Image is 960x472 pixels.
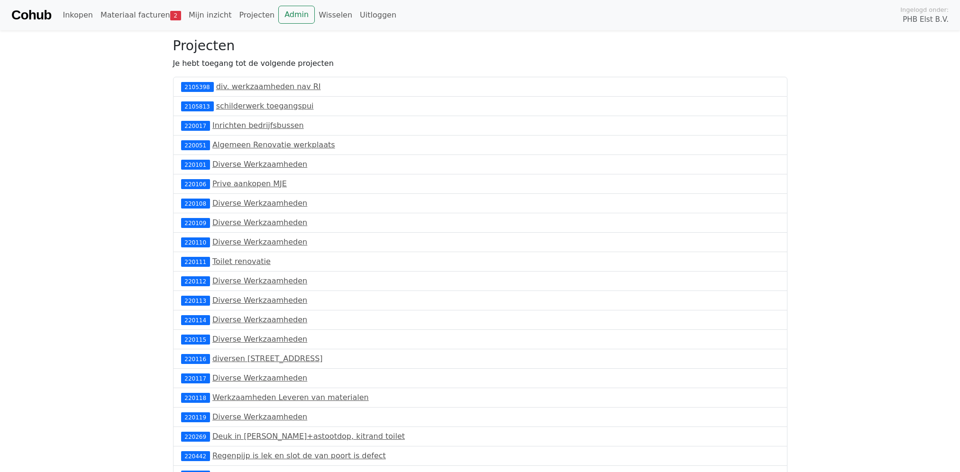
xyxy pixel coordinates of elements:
div: 220115 [181,335,210,344]
a: Wisselen [315,6,356,25]
a: Werkzaamheden Leveren van materialen [212,393,369,402]
div: 220106 [181,179,210,189]
a: Diverse Werkzaamheden [212,373,307,382]
a: Diverse Werkzaamheden [212,315,307,324]
div: 220109 [181,218,210,227]
a: Diverse Werkzaamheden [212,237,307,246]
a: Projecten [235,6,278,25]
div: 220118 [181,393,210,402]
a: Mijn inzicht [185,6,236,25]
h3: Projecten [173,38,787,54]
a: Diverse Werkzaamheden [212,296,307,305]
div: 220113 [181,296,210,305]
div: 2105813 [181,101,214,111]
div: 220112 [181,276,210,286]
a: Diverse Werkzaamheden [212,160,307,169]
div: 220442 [181,451,210,461]
a: Cohub [11,4,51,27]
a: Inkopen [59,6,96,25]
a: Algemeen Renovatie werkplaats [212,140,335,149]
div: 220110 [181,237,210,247]
span: Ingelogd onder: [900,5,949,14]
a: Uitloggen [356,6,400,25]
div: 220051 [181,140,210,150]
div: 220269 [181,432,210,441]
div: 220114 [181,315,210,325]
div: 220119 [181,412,210,422]
div: 220101 [181,160,210,169]
a: Diverse Werkzaamheden [212,276,307,285]
a: Diverse Werkzaamheden [212,218,307,227]
span: PHB Elst B.V. [903,14,949,25]
a: Diverse Werkzaamheden [212,412,307,421]
a: Regenpijp is lek en slot de van poort is defect [212,451,386,460]
a: Prive aankopen MJE [212,179,287,188]
p: Je hebt toegang tot de volgende projecten [173,58,787,69]
a: Deuk in [PERSON_NAME]+astootdop, kitrand toilet [212,432,405,441]
span: 2 [170,11,181,20]
a: schilderwerk toegangspui [216,101,314,110]
div: 220116 [181,354,210,363]
a: Diverse Werkzaamheden [212,335,307,344]
div: 220017 [181,121,210,130]
div: 220108 [181,199,210,208]
a: div. werkzaamheden nav RI [216,82,321,91]
a: Materiaal facturen2 [97,6,185,25]
a: Inrichten bedrijfsbussen [212,121,304,130]
a: diversen [STREET_ADDRESS] [212,354,323,363]
a: Admin [278,6,315,24]
a: Diverse Werkzaamheden [212,199,307,208]
div: 2105398 [181,82,214,91]
div: 220117 [181,373,210,383]
a: Toilet renovatie [212,257,271,266]
div: 220111 [181,257,210,266]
